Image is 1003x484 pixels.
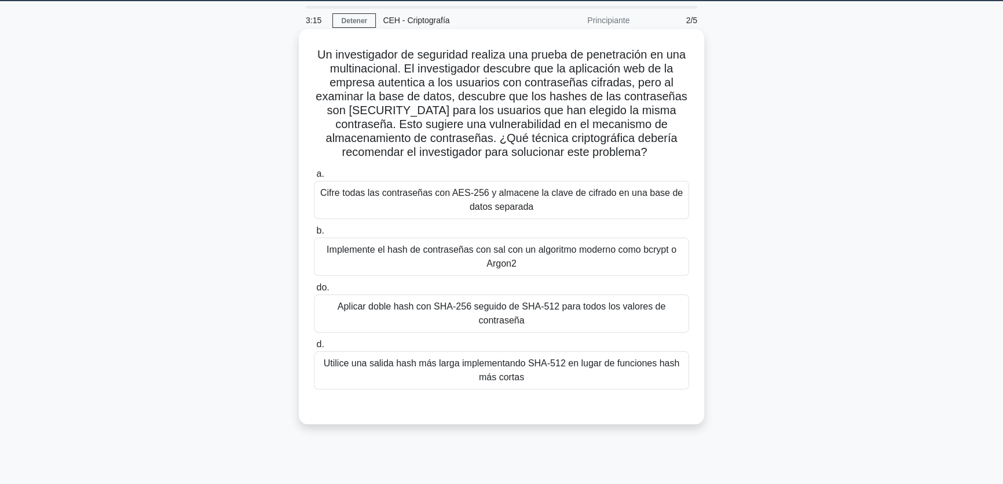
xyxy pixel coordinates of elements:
[316,282,329,292] font: do.
[686,16,697,25] font: 2/5
[383,16,449,25] font: CEH - Criptografía
[587,16,629,25] font: Principiante
[316,169,324,179] font: a.
[341,17,367,25] font: Detener
[316,225,324,235] font: b.
[338,301,666,325] font: Aplicar doble hash con SHA-256 seguido de SHA-512 para todos los valores de contraseña
[332,13,376,28] a: Detener
[320,188,683,212] font: Cifre todas las contraseñas con AES-256 y almacene la clave de cifrado en una base de datos separada
[324,358,680,382] font: Utilice una salida hash más larga implementando SHA-512 en lugar de funciones hash más cortas
[306,16,321,25] font: 3:15
[316,339,324,349] font: d.
[316,48,687,158] font: Un investigador de seguridad realiza una prueba de penetración en una multinacional. El investiga...
[327,245,676,268] font: Implemente el hash de contraseñas con sal con un algoritmo moderno como bcrypt o Argon2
